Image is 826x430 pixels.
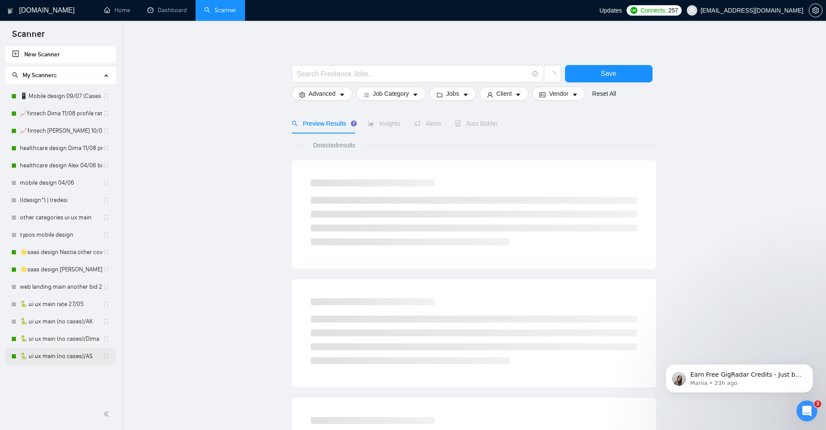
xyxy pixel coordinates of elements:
[104,7,130,14] a: homeHome
[5,140,116,157] li: healthcare design Dima 11/08 profile rate
[20,192,103,209] a: ((design*) | (redesi
[5,209,116,226] li: other categories ui ux main
[429,87,476,101] button: folderJobscaret-down
[20,261,103,278] a: 🌟saas design [PERSON_NAME] 27-03/06 check 90% rate
[5,122,116,140] li: 📈fintech Alex 10/07 profile rate
[5,278,116,296] li: web landing main another bid 27/05
[5,313,116,330] li: 🐍 ui ux main (no cases)/AK
[437,91,443,98] span: folder
[797,401,817,421] iframe: Intercom live chat
[601,68,616,79] span: Save
[480,87,529,101] button: userClientcaret-down
[5,192,116,209] li: ((design*) | (redesi
[539,91,545,98] span: idcard
[373,89,409,98] span: Job Category
[309,89,336,98] span: Advanced
[20,226,103,244] a: typos mobile design
[809,7,822,14] span: setting
[814,401,821,407] span: 3
[103,336,110,342] span: holder
[103,197,110,204] span: holder
[7,4,13,18] img: logo
[640,6,666,15] span: Connects:
[414,120,441,127] span: Alerts
[455,121,461,127] span: robot
[12,72,18,78] span: search
[204,7,236,14] a: searchScanner
[103,301,110,308] span: holder
[103,249,110,256] span: holder
[103,283,110,290] span: holder
[548,71,556,79] span: loading
[515,91,521,98] span: caret-down
[5,348,116,365] li: 🐍 ui ux main (no cases)/AS
[20,348,103,365] a: 🐍 ui ux main (no cases)/AS
[412,91,418,98] span: caret-down
[496,89,512,98] span: Client
[20,313,103,330] a: 🐍 ui ux main (no cases)/AK
[363,91,369,98] span: bars
[414,121,420,127] span: notification
[487,91,493,98] span: user
[689,7,695,13] span: user
[103,266,110,273] span: holder
[20,278,103,296] a: web landing main another bid 27/05
[103,127,110,134] span: holder
[668,6,678,15] span: 257
[599,7,622,14] span: Updates
[5,244,116,261] li: 🌟saas design Nastia other cover 27/05
[103,162,110,169] span: holder
[147,7,187,14] a: dashboardDashboard
[20,140,103,157] a: healthcare design Dima 11/08 profile rate
[653,346,826,407] iframe: Intercom notifications message
[103,410,112,418] span: double-left
[5,174,116,192] li: mobile design 04/06
[368,121,374,127] span: area-chart
[299,91,305,98] span: setting
[103,93,110,100] span: holder
[339,91,345,98] span: caret-down
[103,231,110,238] span: holder
[307,140,361,150] span: Detected results
[630,7,637,14] img: upwork-logo.png
[446,89,459,98] span: Jobs
[20,296,103,313] a: 🐍 ui ux main rate 27/05
[103,353,110,360] span: holder
[463,91,469,98] span: caret-down
[5,88,116,105] li: 📱 Mobile design 09/07 (Cases & UX/UI Cat)
[809,3,823,17] button: setting
[5,105,116,122] li: 📈fintech Dima 11/08 profile rate without Exclusively
[20,330,103,348] a: 🐍 ui ux main (no cases)/Dima
[5,157,116,174] li: healthcare design Alex 04/06 bid in range
[20,209,103,226] a: other categories ui ux main
[5,226,116,244] li: typos mobile design
[20,105,103,122] a: 📈fintech Dima 11/08 profile rate without Exclusively
[20,157,103,174] a: healthcare design Alex 04/06 bid in range
[5,28,52,46] span: Scanner
[297,68,529,79] input: Search Freelance Jobs...
[20,88,103,105] a: 📱 Mobile design 09/07 (Cases & UX/UI Cat)
[20,122,103,140] a: 📈fintech [PERSON_NAME] 10/07 profile rate
[455,120,498,127] span: Auto Bidder
[292,120,354,127] span: Preview Results
[592,89,616,98] a: Reset All
[356,87,426,101] button: barsJob Categorycaret-down
[572,91,578,98] span: caret-down
[103,145,110,152] span: holder
[103,318,110,325] span: holder
[292,87,353,101] button: settingAdvancedcaret-down
[103,110,110,117] span: holder
[23,72,57,79] span: My Scanners
[12,72,57,79] span: My Scanners
[20,174,103,192] a: mobile design 04/06
[5,330,116,348] li: 🐍 ui ux main (no cases)/Dima
[5,46,116,63] li: New Scanner
[5,261,116,278] li: 🌟saas design Alex 27-03/06 check 90% rate
[103,179,110,186] span: holder
[565,65,653,82] button: Save
[368,120,400,127] span: Insights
